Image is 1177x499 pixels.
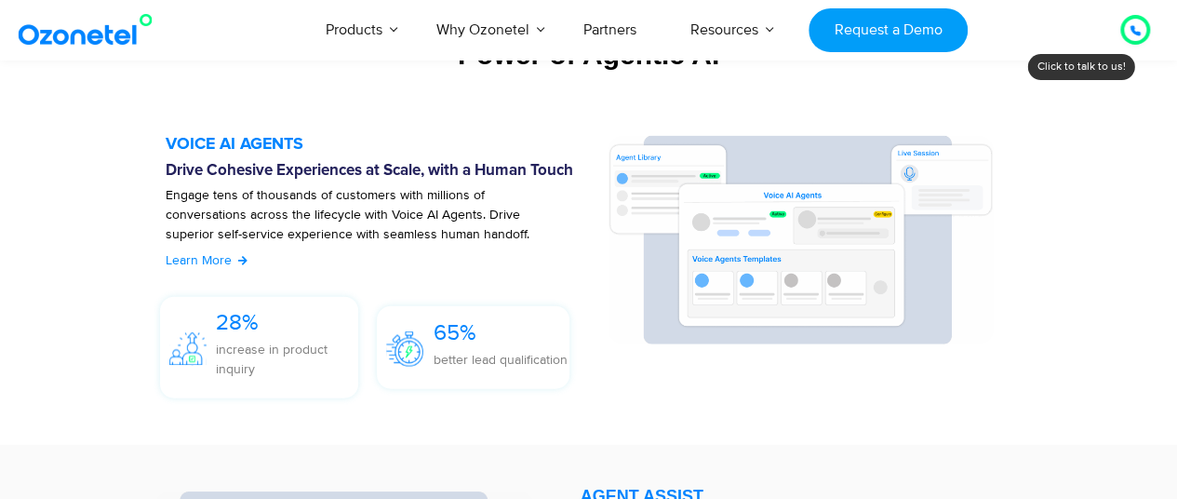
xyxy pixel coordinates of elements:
span: 65% [433,319,475,346]
span: 28% [216,309,259,336]
p: better lead qualification [433,350,567,370]
h5: VOICE AI AGENTS [166,136,588,153]
a: Request a Demo [809,8,968,52]
p: increase in product inquiry [216,340,359,379]
a: Learn More [166,250,248,270]
span: Learn More [166,252,232,268]
h6: Drive Cohesive Experiences at Scale, with a Human Touch [166,162,588,181]
img: 28% [169,332,207,366]
img: 65% [386,331,423,366]
p: Engage tens of thousands of customers with millions of conversations across the lifecycle with Vo... [166,185,542,263]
